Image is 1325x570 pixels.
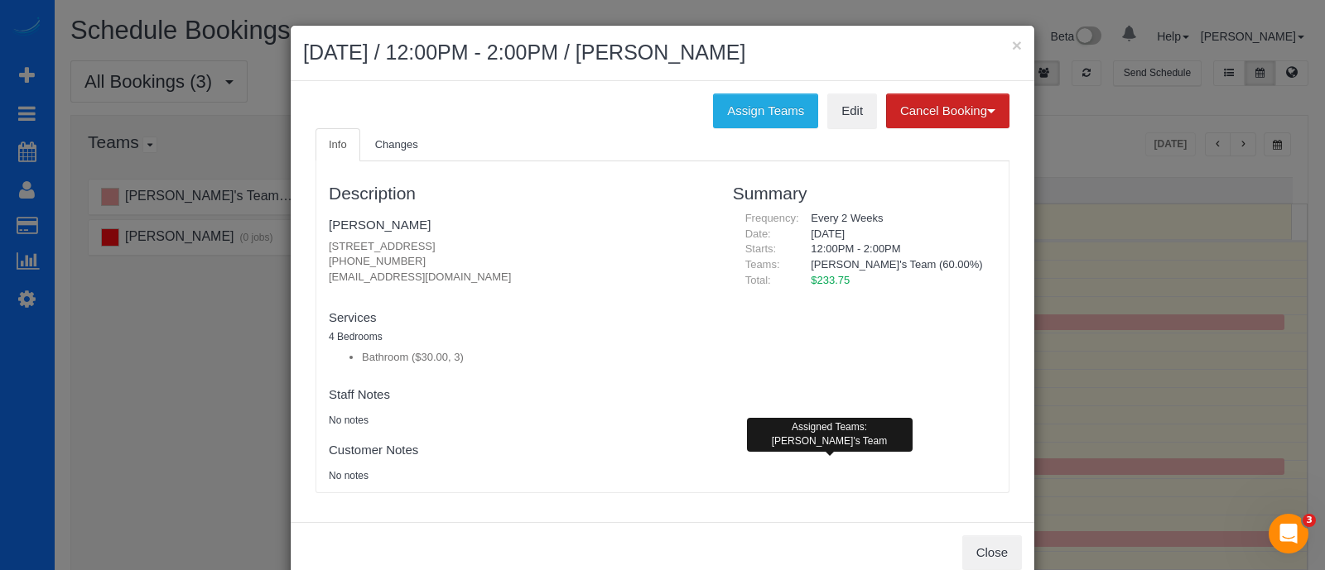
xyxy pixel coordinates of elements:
[329,388,708,402] h4: Staff Notes
[798,242,996,257] div: 12:00PM - 2:00PM
[303,38,1022,68] h2: [DATE] / 12:00PM - 2:00PM / [PERSON_NAME]
[329,414,708,428] pre: No notes
[745,274,771,286] span: Total:
[745,212,799,224] span: Frequency:
[316,128,360,162] a: Info
[962,535,1022,570] button: Close
[329,138,347,151] span: Info
[329,311,708,325] h4: Services
[798,211,996,227] div: Every 2 Weeks
[329,443,708,457] h4: Customer Notes
[733,184,996,203] h3: Summary
[362,350,708,366] li: Bathroom ($30.00, 3)
[745,258,780,271] span: Teams:
[1012,36,1022,54] button: ×
[329,218,431,232] a: [PERSON_NAME]
[329,239,708,285] p: [STREET_ADDRESS] [PHONE_NUMBER] [EMAIL_ADDRESS][DOMAIN_NAME]
[329,184,708,203] h3: Description
[798,227,996,242] div: [DATE]
[886,93,1009,128] button: Cancel Booking
[747,418,913,451] div: Assigned Teams: [PERSON_NAME]'s Team
[811,274,850,286] span: $233.75
[1303,514,1316,527] span: 3
[811,257,984,273] li: [PERSON_NAME]'s Team (60.00%)
[329,469,708,483] pre: No notes
[745,228,771,240] span: Date:
[827,93,877,128] a: Edit
[745,242,777,255] span: Starts:
[713,93,818,128] button: Assign Teams
[1269,514,1308,553] iframe: Intercom live chat
[362,128,431,162] a: Changes
[329,332,708,342] h5: 4 Bedrooms
[375,138,418,151] span: Changes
